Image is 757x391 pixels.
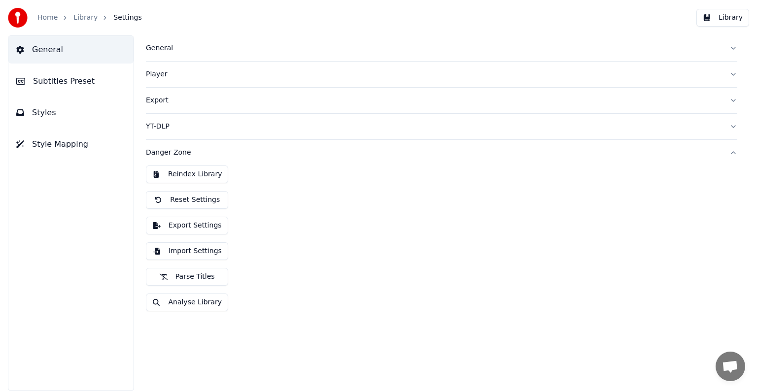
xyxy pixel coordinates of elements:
[33,75,95,87] span: Subtitles Preset
[146,217,228,234] button: Export Settings
[8,8,28,28] img: youka
[146,43,722,53] div: General
[113,13,141,23] span: Settings
[37,13,142,23] nav: breadcrumb
[716,352,745,381] div: Open chat
[32,138,88,150] span: Style Mapping
[146,242,228,260] button: Import Settings
[37,13,58,23] a: Home
[146,69,722,79] div: Player
[146,88,737,113] button: Export
[146,96,722,105] div: Export
[146,268,228,286] button: Parse Titles
[8,99,134,127] button: Styles
[8,67,134,95] button: Subtitles Preset
[146,148,722,158] div: Danger Zone
[146,35,737,61] button: General
[146,122,722,131] div: YT-DLP
[146,293,228,311] button: Analyse Library
[8,130,134,158] button: Style Mapping
[146,62,737,87] button: Player
[146,114,737,139] button: YT-DLP
[73,13,98,23] a: Library
[696,9,749,27] button: Library
[146,165,228,183] button: Reindex Library
[146,140,737,165] button: Danger Zone
[32,44,63,56] span: General
[8,36,134,64] button: General
[146,191,228,209] button: Reset Settings
[32,107,56,119] span: Styles
[146,165,737,319] div: Danger Zone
